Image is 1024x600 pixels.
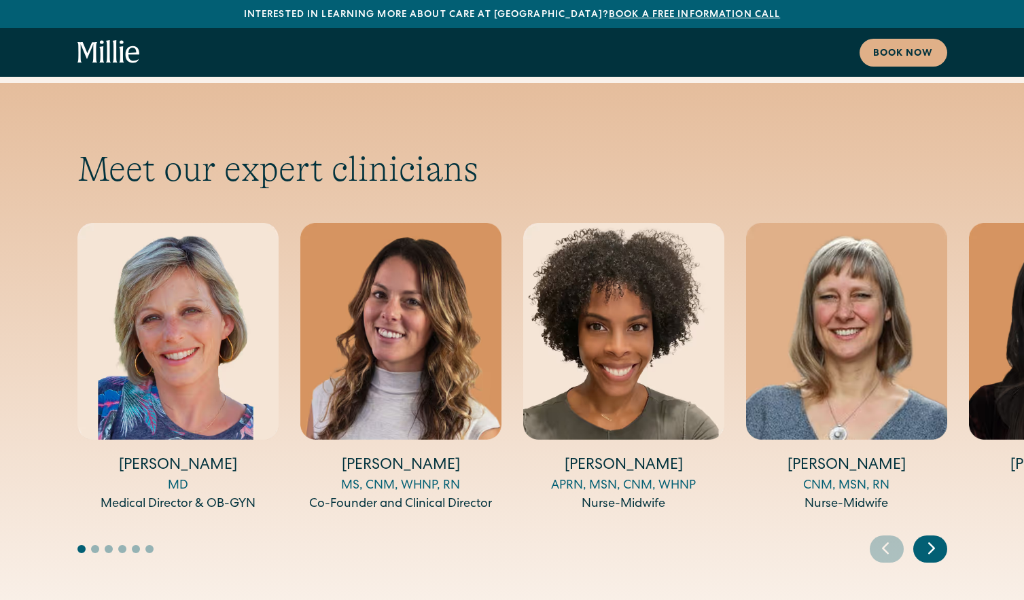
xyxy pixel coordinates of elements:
div: MD [77,477,279,495]
div: 2 / 14 [300,223,501,514]
div: Nurse-Midwife [523,495,724,514]
div: CNM, MSN, RN [746,477,947,495]
div: Next slide [913,535,947,563]
div: 3 / 14 [523,223,724,514]
h4: [PERSON_NAME] [746,456,947,477]
a: home [77,40,140,65]
h4: [PERSON_NAME] [77,456,279,477]
div: 4 / 14 [746,223,947,514]
div: 1 / 14 [77,223,279,514]
h4: [PERSON_NAME] [300,456,501,477]
button: Go to slide 6 [145,545,154,553]
h4: [PERSON_NAME] [523,456,724,477]
a: Book a free information call [609,10,780,20]
div: Nurse-Midwife [746,495,947,514]
button: Go to slide 2 [91,545,99,553]
button: Go to slide 4 [118,545,126,553]
div: Book now [873,47,934,61]
a: Book now [860,39,947,67]
button: Go to slide 1 [77,545,86,553]
div: MS, CNM, WHNP, RN [300,477,501,495]
button: Go to slide 5 [132,545,140,553]
div: Medical Director & OB-GYN [77,495,279,514]
button: Go to slide 3 [105,545,113,553]
div: Co-Founder and Clinical Director [300,495,501,514]
div: APRN, MSN, CNM, WHNP [523,477,724,495]
div: Previous slide [870,535,904,563]
h2: Meet our expert clinicians [77,148,947,190]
